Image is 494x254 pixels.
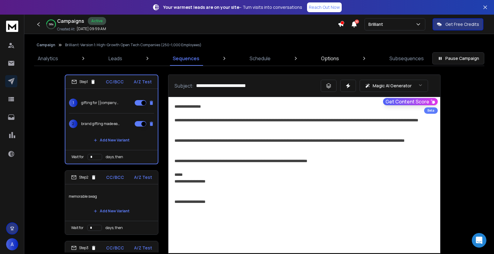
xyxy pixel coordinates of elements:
[386,51,427,66] a: Subsequences
[36,43,55,47] button: Campaign
[433,18,483,30] button: Get Free Credits
[57,27,75,32] p: Created At:
[106,79,124,85] p: CC/BCC
[81,100,120,105] p: gifting for {{companyName}}
[106,174,124,180] p: CC/BCC
[163,4,302,10] p: – Turn visits into conversations
[65,170,158,235] li: Step2CC/BCCA/Z Testmemorable swagAdd New VariantWait fordays, then
[246,51,274,66] a: Schedule
[472,233,486,248] div: Open Intercom Messenger
[106,155,123,159] p: days, then
[105,51,126,66] a: Leads
[69,188,154,205] p: memorable swag
[71,79,96,85] div: Step 1
[134,174,152,180] p: A/Z Test
[34,51,62,66] a: Analytics
[6,238,18,250] button: A
[69,99,78,107] span: 1
[71,175,96,180] div: Step 2
[77,26,106,31] p: [DATE] 09:59 AM
[424,107,438,114] div: Beta
[89,134,134,146] button: Add New Variant
[368,21,385,27] p: Brilliant
[69,120,78,128] span: 2
[105,225,123,230] p: days, then
[81,121,120,126] p: brand gifting made easy for {{companyName}}
[360,80,428,92] button: Magic AI Generator
[250,55,271,62] p: Schedule
[106,245,124,251] p: CC/BCC
[321,55,339,62] p: Options
[6,21,18,32] img: logo
[174,82,194,89] p: Subject:
[65,43,202,47] p: Brilliant -Version 1: High-Growth Open Tech Companies (250–1,000 Employees)
[169,51,203,66] a: Sequences
[173,55,199,62] p: Sequences
[109,55,122,62] p: Leads
[134,245,152,251] p: A/Z Test
[38,55,58,62] p: Analytics
[389,55,424,62] p: Subsequences
[445,21,479,27] p: Get Free Credits
[89,205,134,217] button: Add New Variant
[163,4,239,10] strong: Your warmest leads are on your site
[307,2,342,12] a: Reach Out Now
[317,51,343,66] a: Options
[383,98,438,105] button: Get Content Score
[88,17,106,25] div: Active
[134,79,152,85] p: A/Z Test
[355,19,359,24] span: 30
[309,4,340,10] p: Reach Out Now
[71,245,96,251] div: Step 3
[71,225,84,230] p: Wait for
[49,23,54,26] p: 59 %
[432,52,484,64] button: Pause Campaign
[373,83,412,89] p: Magic AI Generator
[71,155,84,159] p: Wait for
[57,17,84,25] h1: Campaigns
[65,75,158,164] li: Step1CC/BCCA/Z Test1gifting for {{companyName}}2brand gifting made easy for {{companyName}}Add Ne...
